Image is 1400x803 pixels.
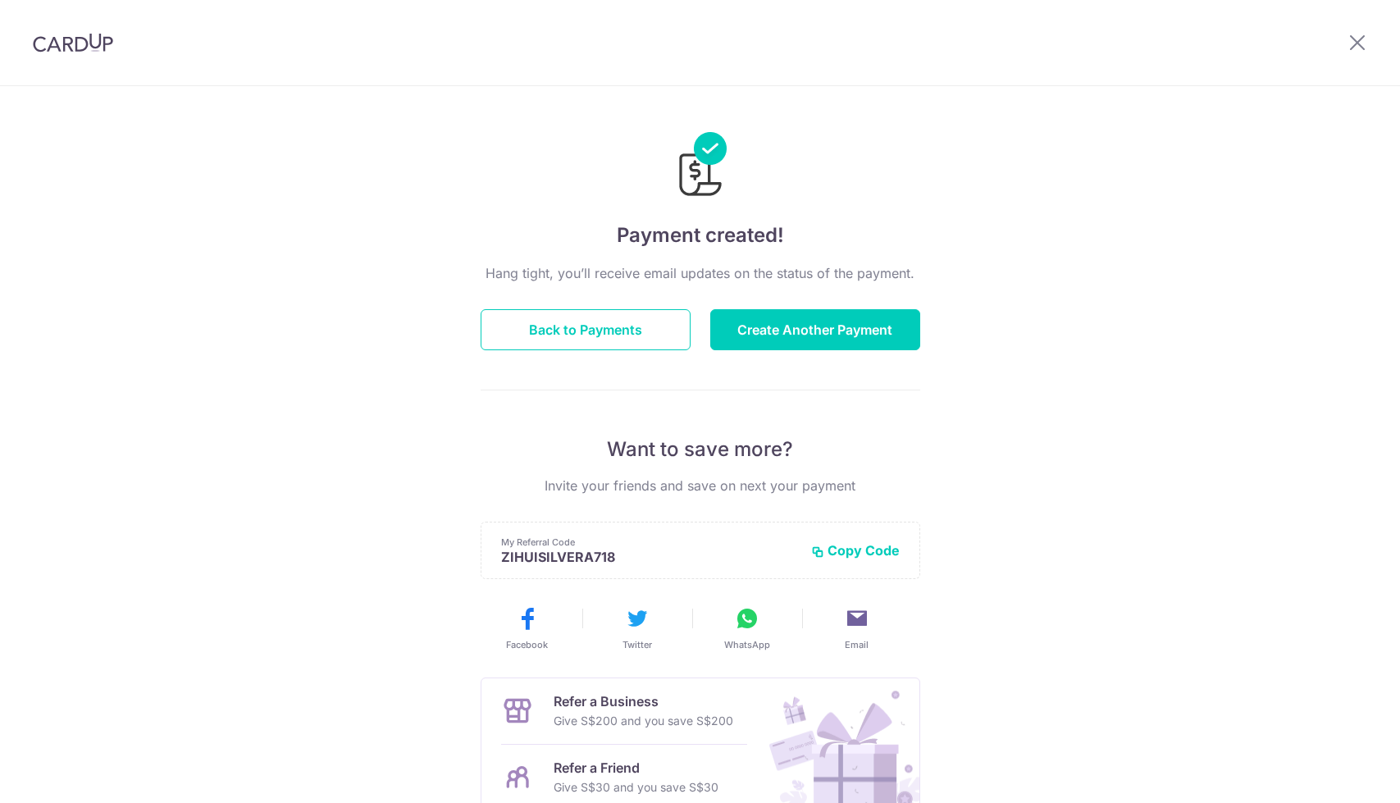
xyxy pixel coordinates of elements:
[481,221,920,250] h4: Payment created!
[845,638,869,651] span: Email
[501,536,798,549] p: My Referral Code
[809,605,905,651] button: Email
[481,436,920,463] p: Want to save more?
[674,132,727,201] img: Payments
[481,476,920,495] p: Invite your friends and save on next your payment
[554,691,733,711] p: Refer a Business
[699,605,796,651] button: WhatsApp
[811,542,900,559] button: Copy Code
[481,309,691,350] button: Back to Payments
[589,605,686,651] button: Twitter
[724,638,770,651] span: WhatsApp
[481,263,920,283] p: Hang tight, you’ll receive email updates on the status of the payment.
[479,605,576,651] button: Facebook
[33,33,113,52] img: CardUp
[501,549,798,565] p: ZIHUISILVERA718
[506,638,548,651] span: Facebook
[554,778,718,797] p: Give S$30 and you save S$30
[554,711,733,731] p: Give S$200 and you save S$200
[710,309,920,350] button: Create Another Payment
[622,638,652,651] span: Twitter
[554,758,718,778] p: Refer a Friend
